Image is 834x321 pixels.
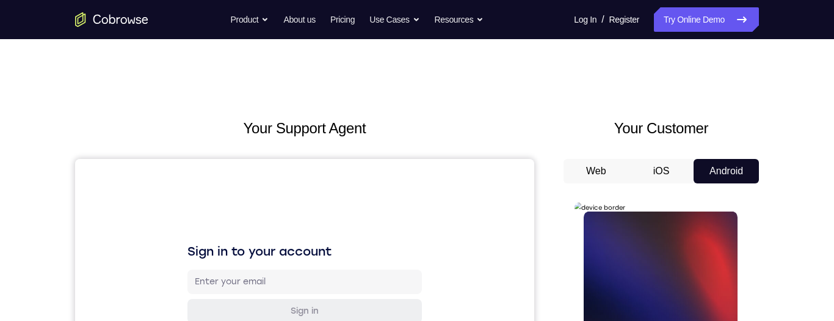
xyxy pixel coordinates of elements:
[112,194,347,218] button: Sign in with Google
[112,282,347,306] button: Sign in with Zendesk
[564,159,629,183] button: Web
[112,84,347,101] h1: Sign in to your account
[435,7,484,32] button: Resources
[330,7,355,32] a: Pricing
[198,229,281,242] div: Sign in with GitHub
[112,223,347,248] button: Sign in with GitHub
[198,200,281,212] div: Sign in with Google
[195,288,285,300] div: Sign in with Zendesk
[231,7,269,32] button: Product
[120,117,339,129] input: Enter your email
[223,175,236,185] p: or
[574,7,596,32] a: Log In
[609,7,639,32] a: Register
[112,140,347,164] button: Sign in
[564,117,759,139] h2: Your Customer
[38,164,134,196] button: Tap to Start
[194,259,286,271] div: Sign in with Intercom
[654,7,759,32] a: Try Online Demo
[55,174,117,186] span: Tap to Start
[369,7,419,32] button: Use Cases
[75,117,534,139] h2: Your Support Agent
[694,159,759,183] button: Android
[283,7,315,32] a: About us
[629,159,694,183] button: iOS
[601,12,604,27] span: /
[75,12,148,27] a: Go to the home page
[112,253,347,277] button: Sign in with Intercom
